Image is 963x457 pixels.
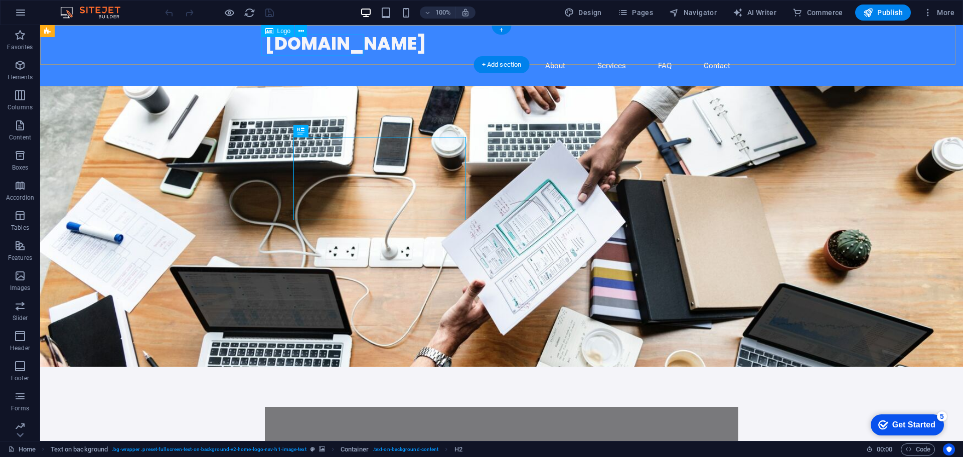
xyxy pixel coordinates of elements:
[10,344,30,352] p: Header
[58,7,133,19] img: Editor Logo
[244,7,255,19] i: Reload page
[454,443,462,455] span: Click to select. Double-click to edit
[855,5,911,21] button: Publish
[8,5,81,26] div: Get Started 5 items remaining, 0% complete
[788,5,847,21] button: Commerce
[30,11,73,20] div: Get Started
[8,443,36,455] a: Click to cancel selection. Double-click to open Pages
[792,8,843,18] span: Commerce
[51,443,108,455] span: Click to select. Double-click to edit
[943,443,955,455] button: Usercentrics
[560,5,606,21] div: Design (Ctrl+Alt+Y)
[9,133,31,141] p: Content
[884,445,885,453] span: :
[919,5,958,21] button: More
[277,28,291,34] span: Logo
[461,8,470,17] i: On resize automatically adjust zoom level to fit chosen device.
[11,224,29,232] p: Tables
[564,8,602,18] span: Design
[863,8,903,18] span: Publish
[319,446,325,452] i: This element contains a background
[923,8,954,18] span: More
[420,7,455,19] button: 100%
[11,404,29,412] p: Forms
[13,314,28,322] p: Slider
[12,164,29,172] p: Boxes
[11,374,29,382] p: Footer
[341,443,369,455] span: Click to select. Double-click to edit
[10,284,31,292] p: Images
[74,2,84,12] div: 5
[665,5,721,21] button: Navigator
[901,443,935,455] button: Code
[905,443,930,455] span: Code
[8,73,33,81] p: Elements
[8,254,32,262] p: Features
[223,7,235,19] button: Click here to leave preview mode and continue editing
[243,7,255,19] button: reload
[729,5,780,21] button: AI Writer
[112,443,306,455] span: . bg-wrapper .preset-fullscreen-text-on-background-v2-home-logo-nav-h1-image-text
[373,443,439,455] span: . text-on-background-content
[866,443,893,455] h6: Session time
[733,8,776,18] span: AI Writer
[7,43,33,51] p: Favorites
[8,103,33,111] p: Columns
[614,5,657,21] button: Pages
[435,7,451,19] h6: 100%
[492,26,511,35] div: +
[6,194,34,202] p: Accordion
[618,8,653,18] span: Pages
[51,443,462,455] nav: breadcrumb
[669,8,717,18] span: Navigator
[877,443,892,455] span: 00 00
[560,5,606,21] button: Design
[310,446,315,452] i: This element is a customizable preset
[474,56,530,73] div: + Add section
